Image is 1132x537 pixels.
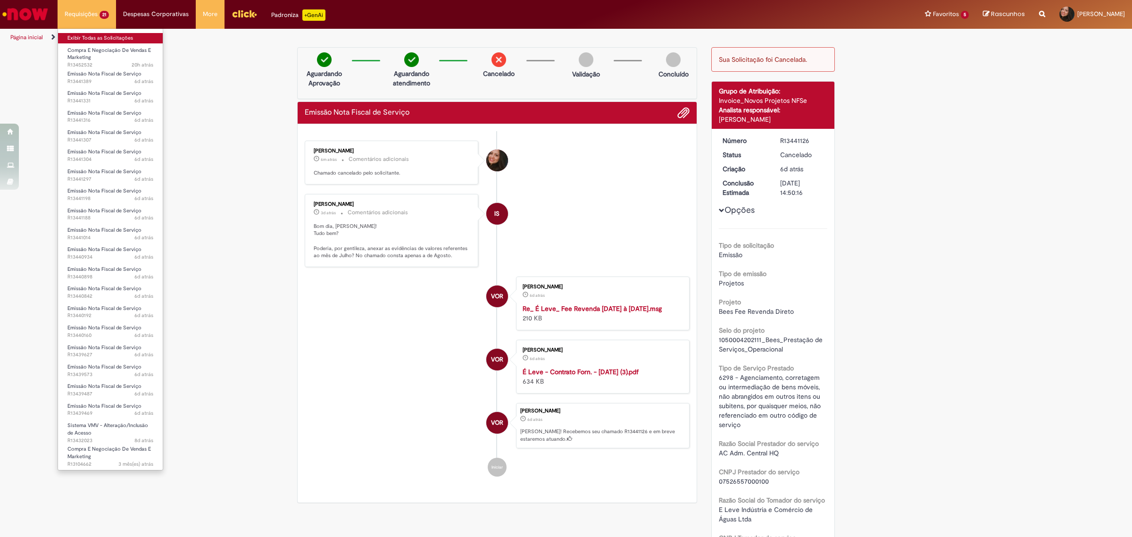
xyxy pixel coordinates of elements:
[134,293,153,300] time: 22/08/2025 16:31:45
[67,47,151,61] span: Compra E Negociação De Vendas E Marketing
[118,461,153,468] time: 28/05/2025 11:17:39
[523,304,680,323] div: 210 KB
[67,129,141,136] span: Emissão Nota Fiscal de Serviço
[134,214,153,221] span: 6d atrás
[134,371,153,378] time: 22/08/2025 11:51:37
[348,209,408,217] small: Comentários adicionais
[491,285,503,308] span: VOR
[58,127,163,145] a: Aberto R13441307 : Emissão Nota Fiscal de Serviço
[58,45,163,66] a: Aberto R13452532 : Compra E Negociação De Vendas E Marketing
[719,449,779,457] span: AC Adm. Central HQ
[58,362,163,379] a: Aberto R13439573 : Emissão Nota Fiscal de Serviço
[67,461,153,468] span: R13104662
[58,343,163,360] a: Aberto R13439627 : Emissão Nota Fiscal de Serviço
[67,187,141,194] span: Emissão Nota Fiscal de Serviço
[67,168,141,175] span: Emissão Nota Fiscal de Serviço
[483,69,515,78] p: Cancelado
[314,223,471,260] p: Bom dia, [PERSON_NAME]! Tudo bem? Poderia, por gentileza, anexar as evidências de valores referen...
[719,241,774,250] b: Tipo de solicitação
[719,86,828,96] div: Grupo de Atribuição:
[716,136,774,145] dt: Número
[7,29,748,46] ul: Trilhas de página
[134,410,153,417] time: 22/08/2025 11:34:30
[780,150,824,159] div: Cancelado
[134,332,153,339] span: 6d atrás
[719,307,794,316] span: Bees Fee Revenda Direto
[719,105,828,115] div: Analista responsável:
[67,253,153,261] span: R13440934
[67,351,153,359] span: R13439627
[523,304,662,313] a: Re_ É Leve_ Fee Revenda [DATE] à [DATE].msg
[134,136,153,143] time: 22/08/2025 19:06:12
[67,332,153,339] span: R13440160
[491,52,506,67] img: remove.png
[67,293,153,300] span: R13440842
[302,9,325,21] p: +GenAi
[491,348,503,371] span: VOR
[719,279,744,287] span: Projetos
[67,227,141,234] span: Emissão Nota Fiscal de Serviço
[1077,10,1125,18] span: [PERSON_NAME]
[67,148,141,155] span: Emissão Nota Fiscal de Serviço
[1,5,50,24] img: ServiceNow
[67,176,153,183] span: R13441297
[58,420,163,441] a: Aberto R13432023 : Sistema VMV - Alteração/Inclusão de Acesso
[523,347,680,353] div: [PERSON_NAME]
[716,164,774,174] dt: Criação
[317,52,332,67] img: check-circle-green.png
[232,7,257,21] img: click_logo_yellow_360x200.png
[67,109,141,117] span: Emissão Nota Fiscal de Serviço
[134,195,153,202] span: 6d atrás
[58,206,163,223] a: Aberto R13441188 : Emissão Nota Fiscal de Serviço
[134,253,153,260] span: 6d atrás
[719,298,741,306] b: Projeto
[65,9,98,19] span: Requisições
[132,61,153,68] span: 20h atrás
[134,437,153,444] time: 20/08/2025 11:39:56
[67,90,141,97] span: Emissão Nota Fiscal de Serviço
[677,107,690,119] button: Adicionar anexos
[658,69,689,79] p: Concluído
[321,157,337,162] span: 6m atrás
[67,234,153,242] span: R13441014
[719,336,824,353] span: 1050004202111_Bees_Prestação de Serviços_Operacional
[58,381,163,399] a: Aberto R13439487 : Emissão Nota Fiscal de Serviço
[67,344,141,351] span: Emissão Nota Fiscal de Serviço
[271,9,325,21] div: Padroniza
[719,468,799,476] b: CNPJ Prestador do serviço
[134,332,153,339] time: 22/08/2025 14:30:22
[58,28,163,470] ul: Requisições
[530,356,545,361] time: 22/08/2025 17:12:02
[67,246,141,253] span: Emissão Nota Fiscal de Serviço
[134,214,153,221] time: 22/08/2025 17:53:38
[134,156,153,163] time: 22/08/2025 19:01:34
[134,390,153,397] time: 22/08/2025 11:37:26
[58,323,163,340] a: Aberto R13440160 : Emissão Nota Fiscal de Serviço
[134,390,153,397] span: 6d atrás
[719,269,766,278] b: Tipo de emissão
[67,403,141,410] span: Emissão Nota Fiscal de Serviço
[486,285,508,307] div: Vitor Oliveira Ramos Da Silva
[134,136,153,143] span: 6d atrás
[486,349,508,370] div: Vitor Oliveira Ramos Da Silva
[134,176,153,183] time: 22/08/2025 18:55:15
[67,305,141,312] span: Emissão Nota Fiscal de Serviço
[67,195,153,202] span: R13441198
[58,401,163,419] a: Aberto R13439469 : Emissão Nota Fiscal de Serviço
[67,156,153,163] span: R13441304
[486,412,508,434] div: Vitor Oliveira Ramos Da Silva
[67,312,153,319] span: R13440192
[983,10,1025,19] a: Rascunhos
[991,9,1025,18] span: Rascunhos
[780,178,824,197] div: [DATE] 14:50:16
[118,461,153,468] span: 3 mês(es) atrás
[58,108,163,126] a: Aberto R13441316 : Emissão Nota Fiscal de Serviço
[530,356,545,361] span: 6d atrás
[961,11,969,19] span: 5
[523,368,639,376] a: É Leve - Contrato Forn. - [DATE] (3).pdf
[58,284,163,301] a: Aberto R13440842 : Emissão Nota Fiscal de Serviço
[719,477,769,486] span: 07526557000100
[10,34,43,41] a: Página inicial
